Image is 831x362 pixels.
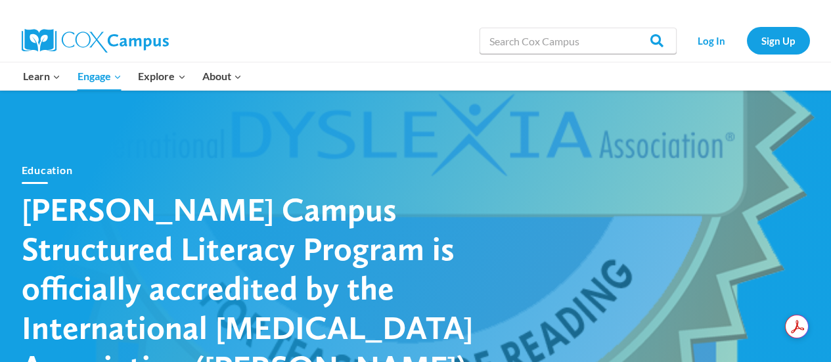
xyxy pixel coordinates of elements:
[747,27,810,54] a: Sign Up
[480,28,677,54] input: Search Cox Campus
[683,27,740,54] a: Log In
[22,29,169,53] img: Cox Campus
[15,62,250,90] nav: Primary Navigation
[22,164,73,176] a: Education
[683,27,810,54] nav: Secondary Navigation
[23,68,60,85] span: Learn
[138,68,185,85] span: Explore
[202,68,242,85] span: About
[78,68,122,85] span: Engage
